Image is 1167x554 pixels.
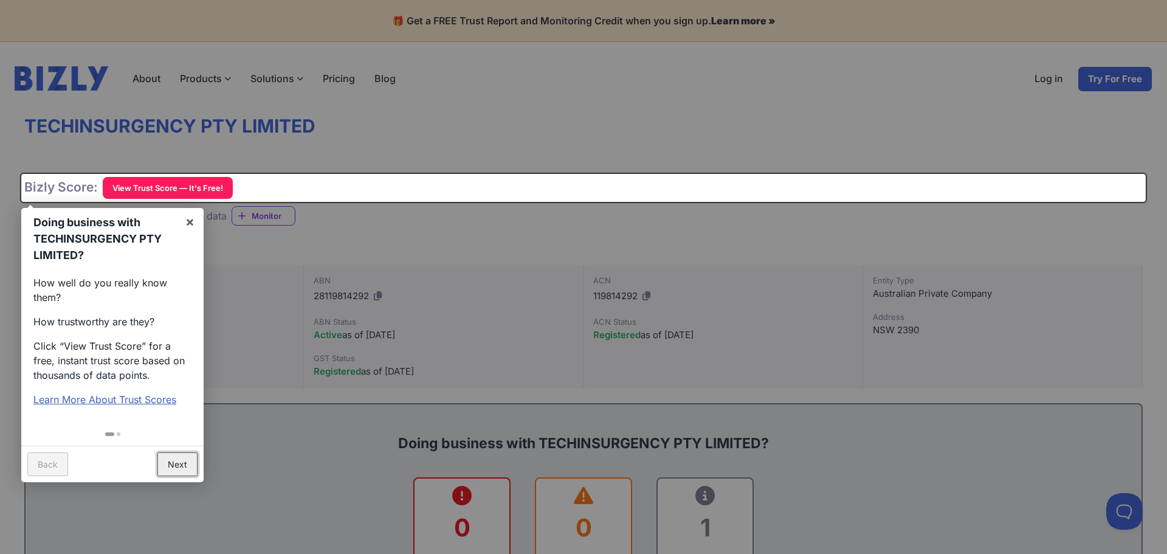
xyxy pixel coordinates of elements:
h1: Doing business with TECHINSURGENCY PTY LIMITED? [33,214,176,263]
a: Next [157,452,198,476]
p: How well do you really know them? [33,275,191,305]
a: Back [27,452,68,476]
p: How trustworthy are they? [33,314,191,329]
p: Click “View Trust Score” for a free, instant trust score based on thousands of data points. [33,339,191,383]
a: × [176,208,204,235]
a: Learn More About Trust Scores [33,393,176,406]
